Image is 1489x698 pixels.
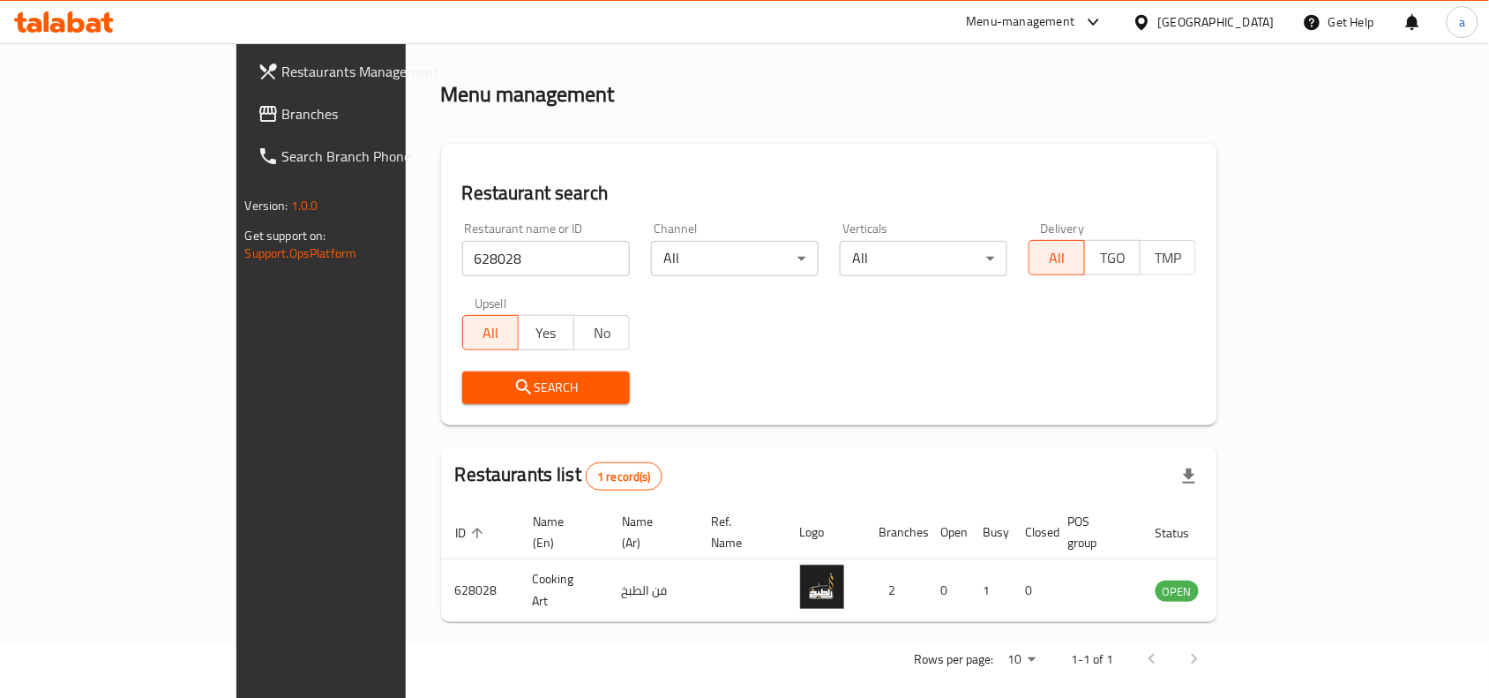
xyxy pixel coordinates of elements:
th: Open [927,506,969,559]
h2: Menu management [441,80,615,109]
span: Search Branch Phone [282,146,471,167]
a: Search Branch Phone [243,135,485,177]
th: Branches [865,506,927,559]
span: All [1036,245,1078,271]
button: No [573,315,630,350]
button: Yes [518,315,574,350]
td: Cooking Art [519,559,608,622]
th: Busy [969,506,1012,559]
span: Get support on: [245,224,326,247]
td: فن الطبخ [608,559,697,622]
td: 0 [1012,559,1054,622]
span: Ref. Name [711,511,765,553]
th: Closed [1012,506,1054,559]
span: All [470,320,512,346]
span: 1 record(s) [587,469,662,485]
a: Restaurants Management [243,50,485,93]
span: Yes [526,320,567,346]
img: Cooking Art [800,565,844,609]
h2: Restaurant search [462,180,1197,206]
div: OPEN [1156,581,1199,602]
span: Branches [282,103,471,124]
span: Name (En) [533,511,587,553]
span: Menu management [518,24,635,45]
td: 0 [927,559,969,622]
a: Support.OpsPlatform [245,242,357,265]
button: All [462,315,519,350]
button: All [1029,240,1085,275]
span: TMP [1148,245,1189,271]
span: Restaurants Management [282,61,471,82]
span: Status [1156,522,1213,544]
div: Rows per page: [1000,647,1043,673]
p: 1-1 of 1 [1071,649,1113,671]
span: TGO [1092,245,1134,271]
span: Version: [245,194,288,217]
li: / [505,24,511,45]
button: Search [462,372,630,404]
span: a [1459,12,1465,32]
h2: Restaurants list [455,462,662,491]
td: 2 [865,559,927,622]
button: TGO [1084,240,1141,275]
label: Upsell [475,297,507,310]
a: Branches [243,93,485,135]
div: Export file [1168,455,1210,498]
span: 1.0.0 [291,194,318,217]
span: Search [476,377,616,399]
span: OPEN [1156,582,1199,602]
input: Search for restaurant name or ID.. [462,241,630,276]
button: TMP [1140,240,1196,275]
div: Total records count [586,462,662,491]
table: enhanced table [441,506,1295,622]
label: Delivery [1041,222,1085,235]
span: POS group [1068,511,1120,553]
div: All [840,241,1007,276]
div: [GEOGRAPHIC_DATA] [1158,12,1275,32]
td: 1 [969,559,1012,622]
span: Name (Ar) [622,511,676,553]
div: Menu-management [967,11,1075,33]
p: Rows per page: [914,649,993,671]
th: Logo [786,506,865,559]
div: All [651,241,819,276]
span: No [581,320,623,346]
span: ID [455,522,489,544]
